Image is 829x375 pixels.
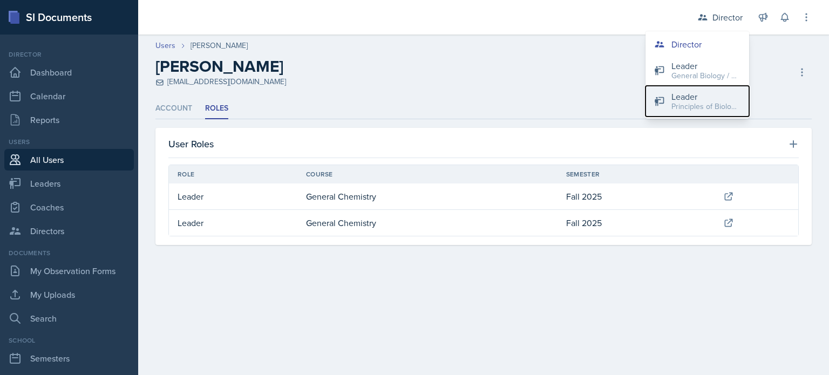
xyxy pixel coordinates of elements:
[558,183,715,210] td: Fall 2025
[4,149,134,171] a: All Users
[4,284,134,305] a: My Uploads
[4,173,134,194] a: Leaders
[191,40,248,51] div: [PERSON_NAME]
[558,210,715,236] td: Fall 2025
[671,38,702,51] div: Director
[168,137,214,151] h3: User Roles
[4,196,134,218] a: Coaches
[4,260,134,282] a: My Observation Forms
[4,137,134,147] div: Users
[4,109,134,131] a: Reports
[297,165,558,183] th: Course
[645,33,749,55] button: Director
[155,57,283,76] h2: [PERSON_NAME]
[4,347,134,369] a: Semesters
[297,210,558,236] td: General Chemistry
[169,210,297,236] td: Leader
[155,98,192,119] li: Account
[169,183,297,210] td: Leader
[645,55,749,86] button: Leader General Biology / Spring 2025
[205,98,228,119] li: Roles
[712,11,743,24] div: Director
[4,220,134,242] a: Directors
[4,50,134,59] div: Director
[671,90,740,103] div: Leader
[169,165,297,183] th: Role
[671,59,740,72] div: Leader
[155,76,286,87] div: [EMAIL_ADDRESS][DOMAIN_NAME]
[671,70,740,81] div: General Biology / Spring 2025
[4,308,134,329] a: Search
[645,86,749,117] button: Leader Principles of Biology / Fall 2025
[297,183,558,210] td: General Chemistry
[4,248,134,258] div: Documents
[671,101,740,112] div: Principles of Biology / Fall 2025
[558,165,715,183] th: Semester
[4,85,134,107] a: Calendar
[4,62,134,83] a: Dashboard
[155,40,175,51] a: Users
[4,336,134,345] div: School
